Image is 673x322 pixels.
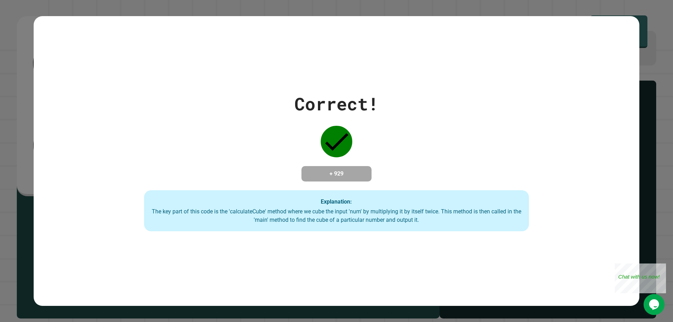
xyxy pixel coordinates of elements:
strong: Explanation: [321,198,352,205]
div: The key part of this code is the 'calculateCube' method where we cube the input 'num' by multiply... [151,207,522,224]
div: Correct! [294,91,379,117]
iframe: chat widget [615,263,666,293]
h4: + 929 [308,170,365,178]
iframe: chat widget [644,294,666,315]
